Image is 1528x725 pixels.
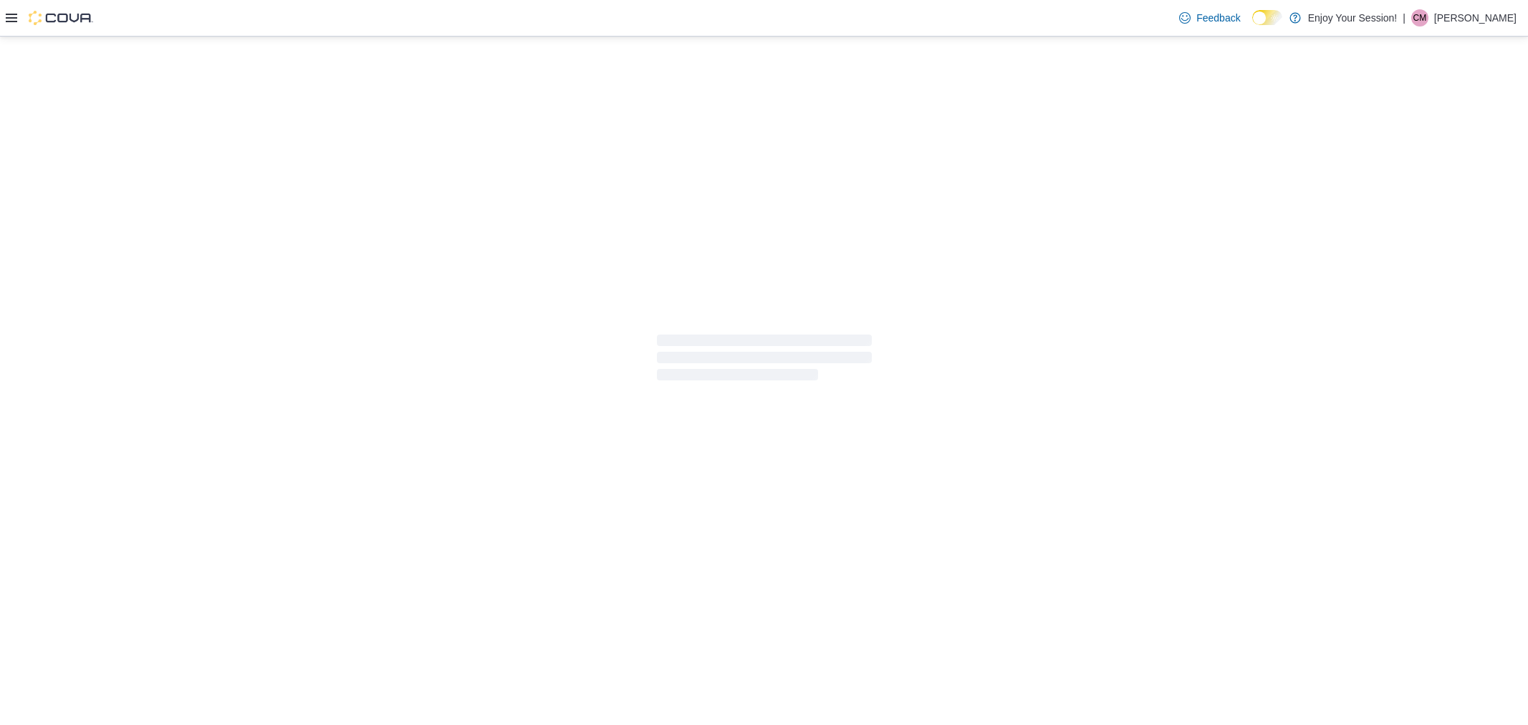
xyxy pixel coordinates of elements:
[1411,9,1428,27] div: Carolina Manci Calderon
[1173,4,1246,32] a: Feedback
[1403,9,1406,27] p: |
[1196,11,1240,25] span: Feedback
[29,11,93,25] img: Cova
[1434,9,1517,27] p: [PERSON_NAME]
[1413,9,1427,27] span: CM
[1308,9,1398,27] p: Enjoy Your Session!
[657,337,872,383] span: Loading
[1252,10,1282,25] input: Dark Mode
